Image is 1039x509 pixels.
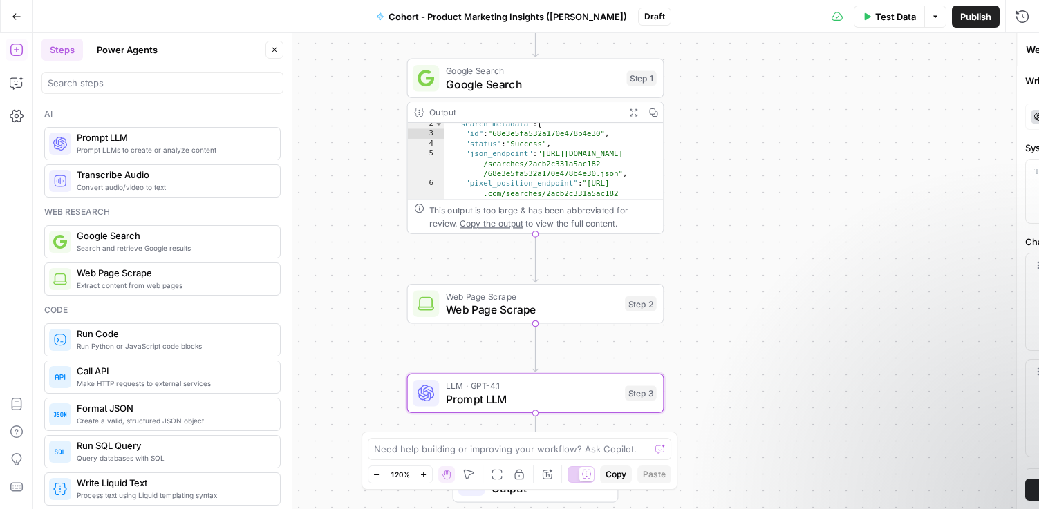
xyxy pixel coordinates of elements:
[77,415,269,426] span: Create a valid, structured JSON object
[408,129,444,139] div: 3
[637,465,671,483] button: Paste
[492,480,583,497] span: Output
[429,204,657,230] div: This output is too large & has been abbreviated for review. to view the full content.
[960,10,991,23] span: Publish
[446,76,620,93] span: Google Search
[77,401,269,415] span: Format JSON
[77,168,269,182] span: Transcribe Audio
[368,6,635,28] button: Cohort - Product Marketing Insights ([PERSON_NAME])
[606,468,626,481] span: Copy
[854,6,924,28] button: Test Data
[41,39,83,61] button: Steps
[77,280,269,291] span: Extract content from web pages
[77,452,269,463] span: Query databases with SQL
[407,463,664,503] div: Single OutputOutputEnd
[446,379,619,392] span: LLM · GPT-4.1
[77,131,269,144] span: Prompt LLM
[77,340,269,352] span: Run Python or JavaScript code blocks
[77,439,269,452] span: Run SQL Query
[77,364,269,378] span: Call API
[88,39,166,61] button: Power Agents
[77,490,269,501] span: Process text using Liquid templating syntax
[533,234,538,282] g: Edge from step_1 to step_2
[44,206,281,218] div: Web research
[408,119,444,128] div: 2
[643,468,666,481] span: Paste
[875,10,916,23] span: Test Data
[77,327,269,340] span: Run Code
[446,301,619,318] span: Web Page Scrape
[48,76,277,90] input: Search steps
[533,324,538,372] g: Edge from step_2 to step_3
[77,476,269,490] span: Write Liquid Text
[408,139,444,148] div: 4
[407,59,664,234] div: Google SearchGoogle SearchStep 1Output "search_metadata":{ "id":"68e3e5fa532a170e478b4e30", "stat...
[644,10,665,23] span: Draft
[77,144,269,155] span: Prompt LLMs to create or analyze content
[625,296,657,311] div: Step 2
[77,378,269,389] span: Make HTTP requests to external services
[44,108,281,120] div: Ai
[77,182,269,193] span: Convert audio/video to text
[77,229,269,242] span: Google Search
[590,475,611,490] div: End
[600,465,632,483] button: Copy
[408,148,444,178] div: 5
[446,64,620,77] span: Google Search
[460,218,523,228] span: Copy the output
[952,6,1000,28] button: Publish
[389,10,627,23] span: Cohort - Product Marketing Insights ([PERSON_NAME])
[429,106,619,119] div: Output
[77,266,269,280] span: Web Page Scrape
[434,119,443,128] span: Toggle code folding, rows 2 through 12
[446,289,619,302] span: Web Page Scrape
[625,386,657,401] div: Step 3
[408,179,444,219] div: 6
[627,71,657,86] div: Step 1
[446,391,619,407] span: Prompt LLM
[533,9,538,57] g: Edge from start to step_1
[44,304,281,316] div: Code
[391,469,410,480] span: 120%
[77,242,269,253] span: Search and retrieve Google results
[407,374,664,414] div: LLM · GPT-4.1Prompt LLMStep 3
[407,284,664,324] div: Web Page ScrapeWeb Page ScrapeStep 2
